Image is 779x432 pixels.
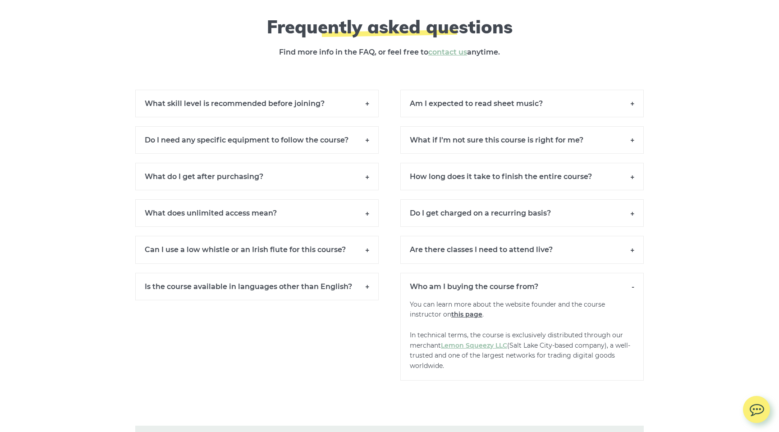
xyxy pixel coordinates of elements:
[400,163,644,190] h6: How long does it take to finish the entire course?
[400,199,644,227] h6: Do I get charged on a recurring basis?
[400,273,644,300] h6: Who am I buying the course from?
[743,396,770,419] img: chat.svg
[400,299,644,381] p: You can learn more about the website founder and the course instructor on . In technical terms, t...
[400,236,644,263] h6: Are there classes I need to attend live?
[135,163,379,190] h6: What do I get after purchasing?
[279,48,500,56] strong: Find more info in the FAQ, or feel free to anytime.
[135,90,379,117] h6: What skill level is recommended before joining?
[135,199,379,227] h6: What does unlimited access mean?
[135,236,379,263] h6: Can I use a low whistle or an Irish flute for this course?
[400,126,644,154] h6: What if I’m not sure this course is right for me?
[225,16,554,37] h2: Frequently asked questions
[135,273,379,300] h6: Is the course available in languages other than English?
[135,126,379,154] h6: Do I need any specific equipment to follow the course?
[400,90,644,117] h6: Am I expected to read sheet music?
[428,48,467,56] a: contact us
[451,310,482,318] a: this page
[441,341,507,349] a: Lemon Squeezy LLC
